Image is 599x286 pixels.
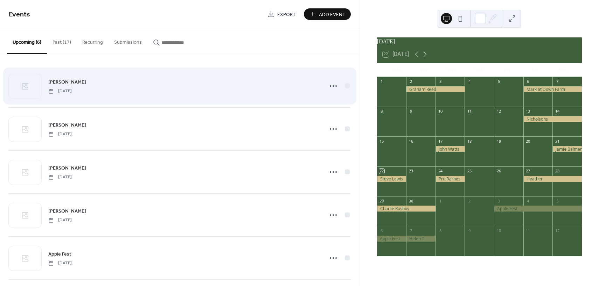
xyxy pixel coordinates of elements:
div: Jamie Balment [552,146,582,152]
div: 11 [525,228,531,233]
div: Mark at Down Farm [523,86,582,92]
div: Wed [438,63,466,77]
div: 2 [408,79,413,84]
div: 6 [525,79,531,84]
div: Apple Fest [377,236,406,242]
div: Steve Lewis [377,176,406,182]
div: 10 [496,228,501,233]
div: 9 [408,109,413,114]
div: 5 [555,198,560,203]
div: 25 [467,169,472,174]
span: [DATE] [48,174,72,180]
div: 27 [525,169,531,174]
span: [PERSON_NAME] [48,79,86,86]
div: 9 [467,228,472,233]
button: Recurring [77,28,109,53]
div: 17 [438,138,443,144]
span: [DATE] [48,131,72,137]
div: 19 [496,138,501,144]
div: 1 [379,79,384,84]
div: Nicholsons [523,116,582,122]
div: 3 [496,198,501,203]
span: [DATE] [48,260,72,266]
div: 24 [438,169,443,174]
div: 26 [496,169,501,174]
div: 20 [525,138,531,144]
a: Apple Fest [48,250,71,258]
div: 18 [467,138,472,144]
a: [PERSON_NAME] [48,78,86,86]
div: 10 [438,109,443,114]
div: 3 [438,79,443,84]
div: John Watts [436,146,465,152]
a: [PERSON_NAME] [48,121,86,129]
div: 30 [408,198,413,203]
div: Thu [466,63,493,77]
span: Apple Fest [48,251,71,258]
span: Export [277,11,296,18]
div: Apple Fest [494,206,582,212]
div: Mon [383,63,410,77]
div: 16 [408,138,413,144]
div: 1 [438,198,443,203]
div: 7 [408,228,413,233]
a: [PERSON_NAME] [48,207,86,215]
div: 22 [379,169,384,174]
div: 8 [379,109,384,114]
span: [PERSON_NAME] [48,208,86,215]
div: [DATE] [377,37,582,46]
button: Upcoming (6) [7,28,47,54]
div: 21 [555,138,560,144]
div: 12 [555,228,560,233]
button: Past (17) [47,28,77,53]
a: [PERSON_NAME] [48,164,86,172]
span: [DATE] [48,88,72,94]
div: 4 [525,198,531,203]
div: 8 [438,228,443,233]
span: [DATE] [48,217,72,223]
a: Export [262,8,301,20]
div: Fri [493,63,521,77]
div: 14 [555,109,560,114]
div: 11 [467,109,472,114]
div: Tue [410,63,438,77]
div: 23 [408,169,413,174]
div: 15 [379,138,384,144]
div: Sat [521,63,549,77]
div: 6 [379,228,384,233]
button: Submissions [109,28,147,53]
div: 7 [555,79,560,84]
div: Graham Reed [406,86,465,92]
div: 29 [379,198,384,203]
button: Add Event [304,8,351,20]
span: [PERSON_NAME] [48,122,86,129]
div: Charlie Rushby [377,206,436,212]
span: Events [9,8,30,21]
div: Heather [523,176,582,182]
div: Helen T [406,236,436,242]
div: Sun [549,63,576,77]
div: 12 [496,109,501,114]
span: Add Event [319,11,346,18]
div: 2 [467,198,472,203]
div: Pru Barnes [436,176,465,182]
div: 13 [525,109,531,114]
div: 5 [496,79,501,84]
span: [PERSON_NAME] [48,165,86,172]
div: 28 [555,169,560,174]
div: 4 [467,79,472,84]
